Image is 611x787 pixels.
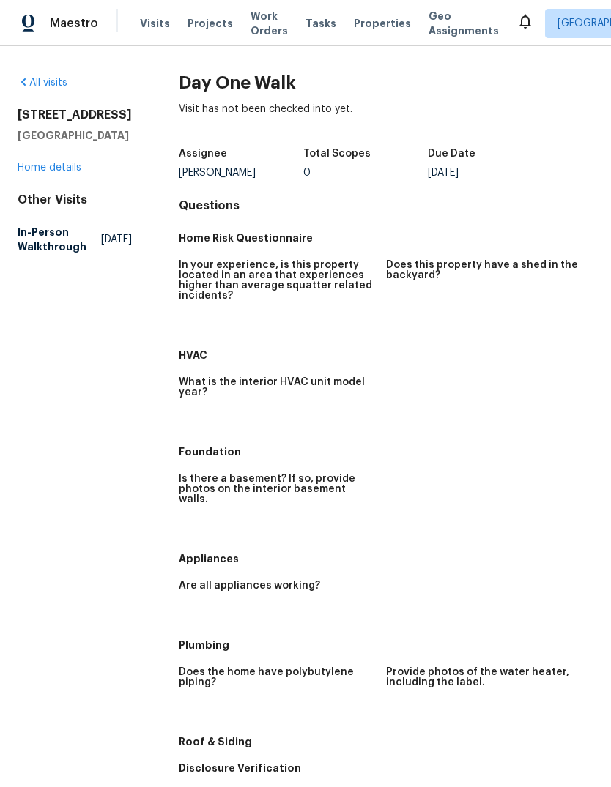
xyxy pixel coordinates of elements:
[179,581,320,591] h5: Are all appliances working?
[18,219,132,260] a: In-Person Walkthrough[DATE]
[18,128,132,143] h5: [GEOGRAPHIC_DATA]
[18,225,101,254] h5: In-Person Walkthrough
[179,444,593,459] h5: Foundation
[188,16,233,31] span: Projects
[18,108,132,122] h2: [STREET_ADDRESS]
[179,75,593,90] h2: Day One Walk
[303,168,428,178] div: 0
[179,348,593,362] h5: HVAC
[179,102,593,140] div: Visit has not been checked into yet.
[140,16,170,31] span: Visits
[179,667,374,687] h5: Does the home have polybutylene piping?
[18,193,132,207] div: Other Visits
[251,9,288,38] span: Work Orders
[428,149,475,159] h5: Due Date
[179,551,593,566] h5: Appliances
[179,149,227,159] h5: Assignee
[18,78,67,88] a: All visits
[179,260,374,301] h5: In your experience, is this property located in an area that experiences higher than average squa...
[386,260,582,280] h5: Does this property have a shed in the backyard?
[101,232,132,247] span: [DATE]
[179,761,593,775] h5: Disclosure Verification
[386,667,582,687] h5: Provide photos of the water heater, including the label.
[305,18,336,29] span: Tasks
[303,149,371,159] h5: Total Scopes
[428,168,552,178] div: [DATE]
[179,734,593,749] h5: Roof & Siding
[179,168,303,178] div: [PERSON_NAME]
[179,377,374,398] h5: What is the interior HVAC unit model year?
[354,16,411,31] span: Properties
[179,231,593,245] h5: Home Risk Questionnaire
[429,9,499,38] span: Geo Assignments
[50,16,98,31] span: Maestro
[179,638,593,652] h5: Plumbing
[179,474,374,504] h5: Is there a basement? If so, provide photos on the interior basement walls.
[18,163,81,173] a: Home details
[179,198,593,213] h4: Questions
